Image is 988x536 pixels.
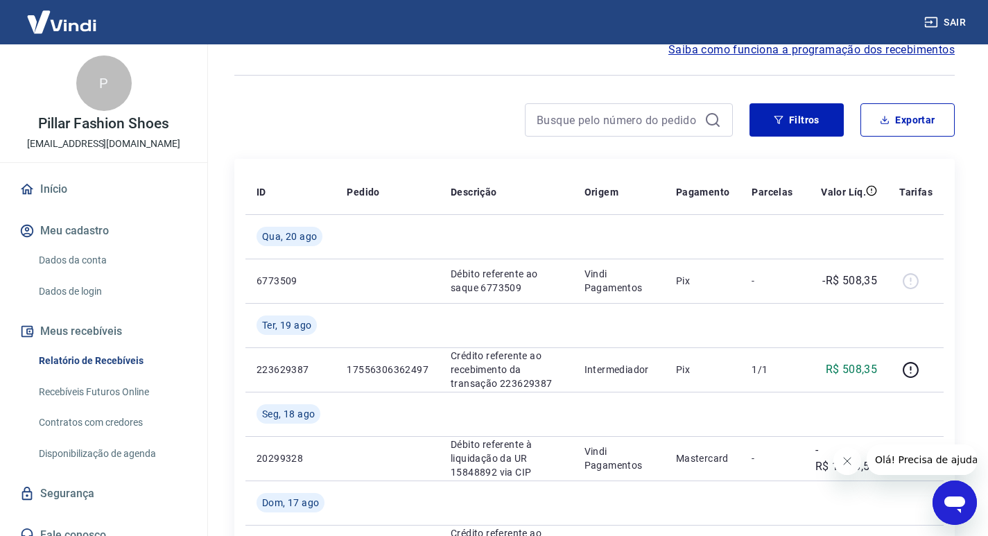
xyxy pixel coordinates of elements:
button: Sair [921,10,971,35]
a: Dados de login [33,277,191,306]
button: Meus recebíveis [17,316,191,347]
p: Pillar Fashion Shoes [38,116,169,131]
a: Contratos com credores [33,408,191,437]
button: Filtros [749,103,844,137]
a: Recebíveis Futuros Online [33,378,191,406]
img: Vindi [17,1,107,43]
button: Meu cadastro [17,216,191,246]
iframe: Fechar mensagem [833,447,861,475]
p: Origem [584,185,618,199]
p: Vindi Pagamentos [584,267,654,295]
p: - [752,451,792,465]
div: P [76,55,132,111]
p: 20299328 [257,451,324,465]
p: ID [257,185,266,199]
span: Qua, 20 ago [262,230,317,243]
p: R$ 508,35 [826,361,878,378]
iframe: Botão para abrir a janela de mensagens [933,481,977,525]
p: Débito referente ao saque 6773509 [451,267,562,295]
p: Descrição [451,185,497,199]
span: Ter, 19 ago [262,318,311,332]
a: Saiba como funciona a programação dos recebimentos [668,42,955,58]
p: Vindi Pagamentos [584,444,654,472]
input: Busque pelo número do pedido [537,110,699,130]
p: -R$ 508,35 [822,273,877,289]
iframe: Mensagem da empresa [867,444,977,475]
a: Início [17,174,191,205]
p: 17556306362497 [347,363,428,377]
p: - [752,274,792,288]
button: Exportar [860,103,955,137]
p: 6773509 [257,274,324,288]
a: Disponibilização de agenda [33,440,191,468]
p: 1/1 [752,363,792,377]
p: Parcelas [752,185,792,199]
p: Valor Líq. [821,185,866,199]
p: Mastercard [676,451,730,465]
span: Dom, 17 ago [262,496,319,510]
p: Tarifas [899,185,933,199]
p: -R$ 1.533,56 [815,442,878,475]
span: Olá! Precisa de ajuda? [8,10,116,21]
span: Seg, 18 ago [262,407,315,421]
a: Dados da conta [33,246,191,275]
p: Pagamento [676,185,730,199]
p: Débito referente à liquidação da UR 15848892 via CIP [451,438,562,479]
p: [EMAIL_ADDRESS][DOMAIN_NAME] [27,137,180,151]
p: Crédito referente ao recebimento da transação 223629387 [451,349,562,390]
p: Pix [676,363,730,377]
a: Relatório de Recebíveis [33,347,191,375]
a: Segurança [17,478,191,509]
p: Pedido [347,185,379,199]
p: Intermediador [584,363,654,377]
p: 223629387 [257,363,324,377]
p: Pix [676,274,730,288]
